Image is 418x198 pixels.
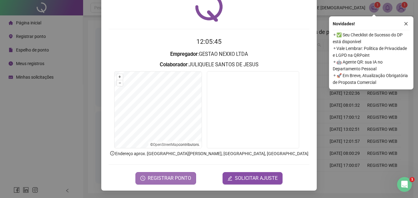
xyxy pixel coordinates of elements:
[170,51,198,57] strong: Empregador
[333,72,410,86] span: ⚬ 🚀 Em Breve, Atualização Obrigatória de Proposta Comercial
[333,59,410,72] span: ⚬ 🤖 Agente QR: sua IA no Departamento Pessoal
[223,172,283,184] button: editSOLICITAR AJUSTE
[117,80,123,86] button: –
[109,61,309,69] h3: : JULIQUELE SANTOS DE JESUS
[404,22,408,26] span: close
[140,176,145,181] span: clock-circle
[333,31,410,45] span: ⚬ ✅ Seu Checklist de Sucesso do DP está disponível
[160,62,187,68] strong: Colaborador
[150,142,200,147] li: © contributors.
[135,172,196,184] button: REGISTRAR PONTO
[110,151,115,156] span: info-circle
[235,175,278,182] span: SOLICITAR AJUSTE
[153,142,179,147] a: OpenStreetMap
[148,175,191,182] span: REGISTRAR PONTO
[410,177,415,182] span: 1
[117,74,123,80] button: +
[196,38,222,45] time: 12:05:45
[109,50,309,58] h3: : GESTAO NEXXO LTDA
[109,150,309,157] p: Endereço aprox. : [GEOGRAPHIC_DATA][PERSON_NAME], [GEOGRAPHIC_DATA], [GEOGRAPHIC_DATA]
[227,176,232,181] span: edit
[397,177,412,192] iframe: Intercom live chat
[333,45,410,59] span: ⚬ Vale Lembrar: Política de Privacidade e LGPD na QRPoint
[333,20,355,27] span: Novidades !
